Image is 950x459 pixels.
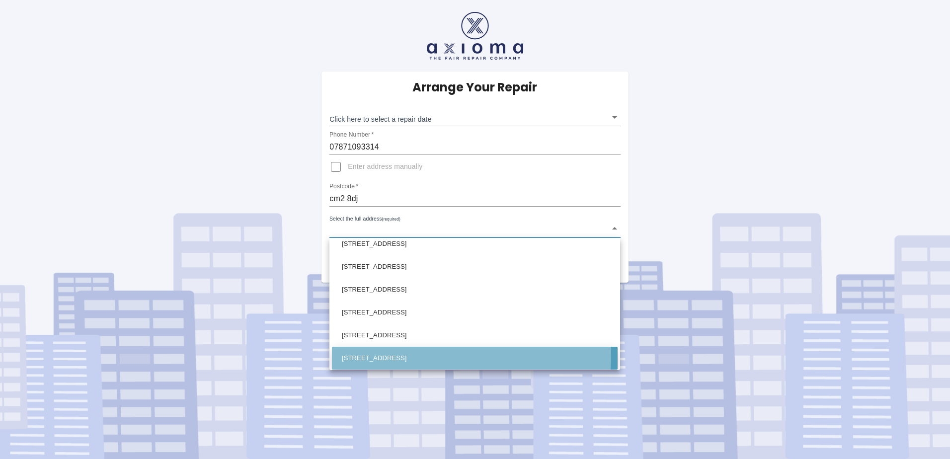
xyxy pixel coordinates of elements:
li: [STREET_ADDRESS] [332,301,618,324]
li: [STREET_ADDRESS] [332,278,618,301]
li: [STREET_ADDRESS] [332,347,618,370]
li: [STREET_ADDRESS] [332,255,618,278]
li: [STREET_ADDRESS] [332,324,618,347]
li: [STREET_ADDRESS] [332,232,618,255]
li: [STREET_ADDRESS] [332,370,618,392]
